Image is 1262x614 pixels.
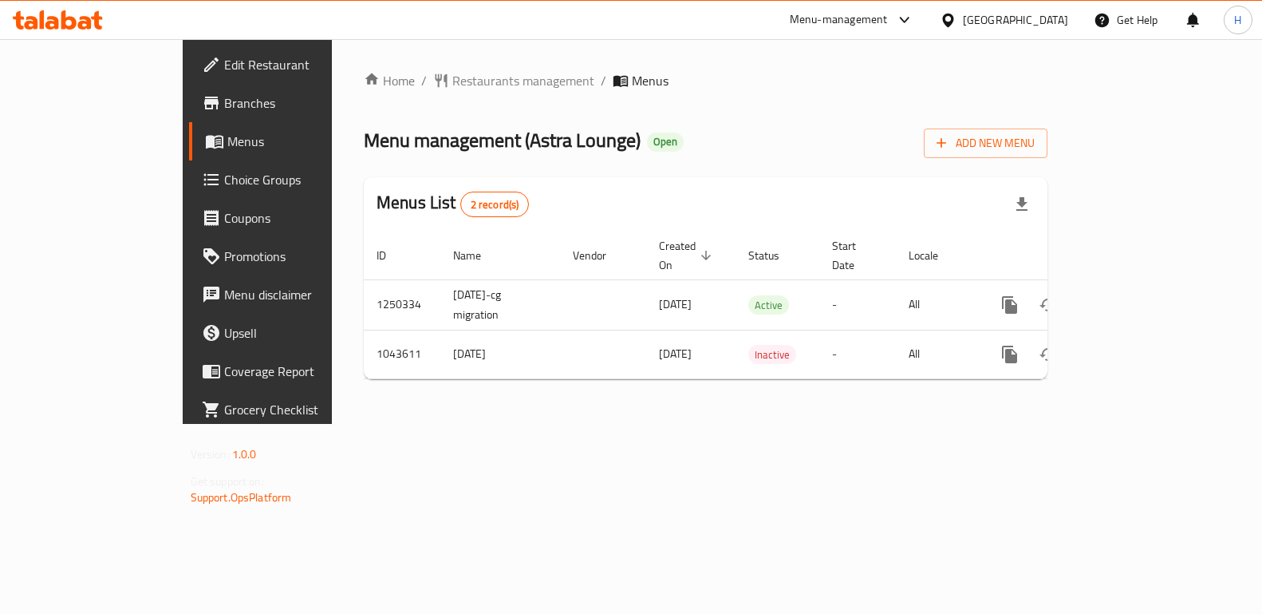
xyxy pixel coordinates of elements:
[189,352,393,390] a: Coverage Report
[224,55,381,74] span: Edit Restaurant
[191,487,292,508] a: Support.OpsPlatform
[421,71,427,90] li: /
[924,129,1047,158] button: Add New Menu
[909,246,959,265] span: Locale
[748,346,796,364] span: Inactive
[189,160,393,199] a: Choice Groups
[573,246,627,265] span: Vendor
[647,135,684,149] span: Open
[364,122,641,158] span: Menu management ( Astra Lounge )
[963,11,1068,29] div: [GEOGRAPHIC_DATA]
[632,71,668,90] span: Menus
[189,314,393,352] a: Upsell
[191,444,230,465] span: Version:
[460,192,530,217] div: Total records count
[189,275,393,314] a: Menu disclaimer
[991,335,1029,374] button: more
[224,170,381,189] span: Choice Groups
[896,279,978,330] td: All
[461,197,529,212] span: 2 record(s)
[440,330,560,378] td: [DATE]
[364,330,440,378] td: 1043611
[189,122,393,160] a: Menus
[224,362,381,381] span: Coverage Report
[452,71,594,90] span: Restaurants management
[659,294,692,315] span: [DATE]
[364,232,1157,379] table: enhanced table
[189,237,393,275] a: Promotions
[790,10,888,30] div: Menu-management
[189,199,393,237] a: Coupons
[937,133,1035,153] span: Add New Menu
[978,232,1157,280] th: Actions
[224,285,381,304] span: Menu disclaimer
[748,296,789,315] span: Active
[1029,286,1067,324] button: Change Status
[224,208,381,228] span: Coupons
[1029,335,1067,374] button: Change Status
[189,390,393,429] a: Grocery Checklist
[232,444,257,465] span: 1.0.0
[896,330,978,378] td: All
[991,286,1029,324] button: more
[1234,11,1241,29] span: H
[227,132,381,151] span: Menus
[440,279,560,330] td: [DATE]-cg migration
[364,279,440,330] td: 1250334
[748,246,800,265] span: Status
[377,246,407,265] span: ID
[1003,185,1041,224] div: Export file
[819,279,896,330] td: -
[224,247,381,266] span: Promotions
[659,343,692,364] span: [DATE]
[453,246,502,265] span: Name
[224,323,381,343] span: Upsell
[191,471,264,492] span: Get support on:
[377,191,529,217] h2: Menus List
[832,236,877,275] span: Start Date
[224,93,381,113] span: Branches
[819,330,896,378] td: -
[189,46,393,84] a: Edit Restaurant
[601,71,606,90] li: /
[748,295,789,315] div: Active
[224,400,381,419] span: Grocery Checklist
[647,133,684,152] div: Open
[364,71,1047,90] nav: breadcrumb
[659,236,716,275] span: Created On
[433,71,594,90] a: Restaurants management
[189,84,393,122] a: Branches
